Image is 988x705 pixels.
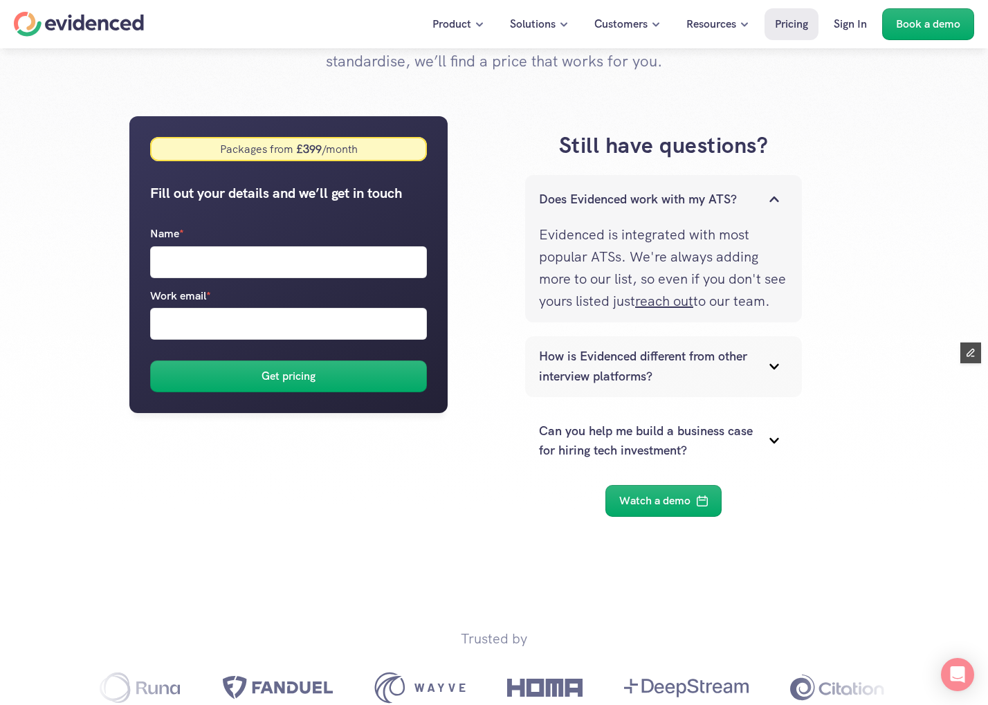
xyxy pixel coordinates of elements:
p: How is Evidenced different from other interview platforms? [539,347,753,387]
p: Watch a demo [619,492,690,510]
h3: Still have questions? [482,130,845,161]
a: reach out [635,292,693,310]
p: Does Evidenced work with my ATS? [539,190,753,210]
a: Book a demo [882,8,974,40]
p: Trusted by [461,628,527,650]
h5: Fill out your details and we’ll get in touch [150,182,427,204]
a: Watch a demo [605,485,722,517]
p: Name [150,225,184,243]
div: Open Intercom Messenger [941,658,974,691]
button: Get pricing [150,360,427,392]
p: Product [432,15,471,33]
p: Book a demo [896,15,960,33]
input: Work email* [150,308,427,340]
p: Work email [150,287,211,305]
strong: £ 399 [293,142,321,156]
button: Edit Framer Content [960,342,981,363]
div: Packages from /month [219,142,357,156]
input: Name* [150,246,427,278]
p: Can you help me build a business case for hiring tech investment? [539,421,753,461]
a: Pricing [765,8,818,40]
a: Sign In [823,8,877,40]
p: Customers [594,15,648,33]
h6: Get pricing [262,368,315,386]
p: Evidenced is integrated with most popular ATSs. We're always adding more to our list, so even if ... [539,223,788,312]
p: Solutions [510,15,556,33]
p: Pricing [775,15,808,33]
p: Resources [686,15,736,33]
a: Home [14,12,144,37]
p: Sign In [834,15,867,33]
